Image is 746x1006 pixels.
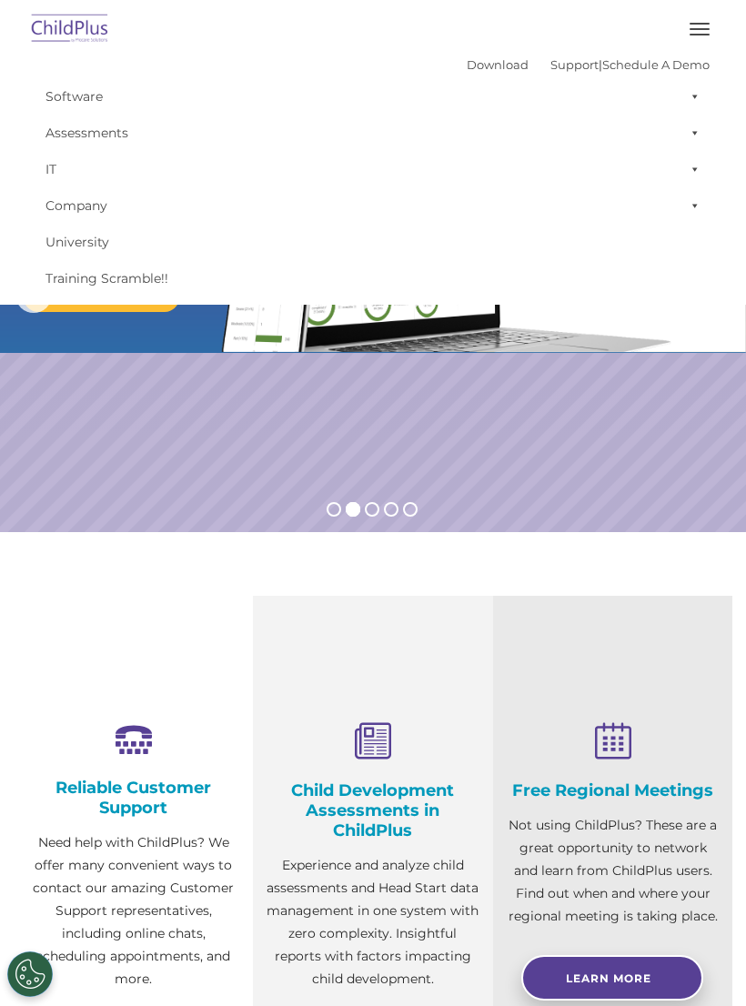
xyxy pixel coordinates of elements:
[550,57,599,72] a: Support
[7,951,53,997] button: Cookies Settings
[467,57,710,72] font: |
[36,224,710,260] a: University
[267,780,479,840] h4: Child Development Assessments in ChildPlus
[507,814,719,928] p: Not using ChildPlus? These are a great opportunity to network and learn from ChildPlus users. Fin...
[467,57,529,72] a: Download
[27,778,239,818] h4: Reliable Customer Support
[36,151,710,187] a: IT
[36,115,710,151] a: Assessments
[521,955,703,1001] a: Learn More
[36,260,710,297] a: Training Scramble!!
[602,57,710,72] a: Schedule A Demo
[507,780,719,800] h4: Free Regional Meetings
[27,8,113,51] img: ChildPlus by Procare Solutions
[36,78,710,115] a: Software
[27,831,239,991] p: Need help with ChildPlus? We offer many convenient ways to contact our amazing Customer Support r...
[267,854,479,991] p: Experience and analyze child assessments and Head Start data management in one system with zero c...
[36,187,710,224] a: Company
[566,971,651,985] span: Learn More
